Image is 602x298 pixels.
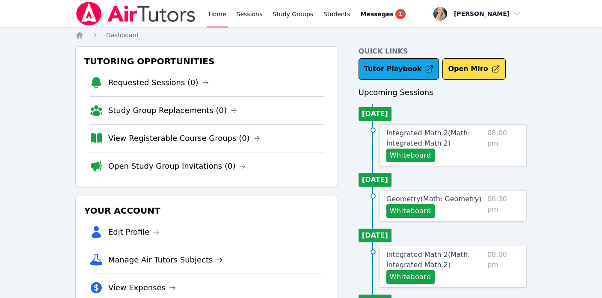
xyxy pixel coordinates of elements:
button: Whiteboard [386,149,435,162]
span: Messages [361,10,394,18]
h3: Upcoming Sessions [359,86,527,98]
a: Edit Profile [108,226,160,238]
span: 06:30 pm [487,194,519,218]
button: Open Miro [442,58,505,80]
li: [DATE] [359,107,391,121]
a: Integrated Math 2(Math: Integrated Math 2) [386,250,484,270]
span: Geometry ( Math: Geometry ) [386,195,482,203]
button: Whiteboard [386,270,435,284]
span: Dashboard [106,32,139,39]
a: View Registerable Course Groups (0) [108,132,260,144]
a: Open Study Group Invitations (0) [108,160,246,172]
a: Study Group Replacements (0) [108,104,237,116]
h4: Quick Links [359,46,527,57]
a: Integrated Math 2(Math: Integrated Math 2) [386,128,484,149]
a: Geometry(Math: Geometry) [386,194,482,204]
h3: Tutoring Opportunities [83,54,331,69]
li: [DATE] [359,173,391,187]
a: Manage Air Tutors Subjects [108,254,223,266]
button: Whiteboard [386,204,435,218]
a: Tutor Playbook [359,58,439,80]
span: 08:00 pm [487,250,519,284]
span: Integrated Math 2 ( Math: Integrated Math 2 ) [386,250,470,269]
a: Dashboard [106,31,139,39]
h3: Your Account [83,203,331,218]
nav: Breadcrumb [75,31,527,39]
a: Requested Sessions (0) [108,77,209,89]
span: Integrated Math 2 ( Math: Integrated Math 2 ) [386,129,470,147]
li: [DATE] [359,229,391,242]
span: 08:00 pm [487,128,519,162]
span: 1 [395,9,406,19]
img: Air Tutors [75,2,196,26]
a: View Expenses [108,282,176,294]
